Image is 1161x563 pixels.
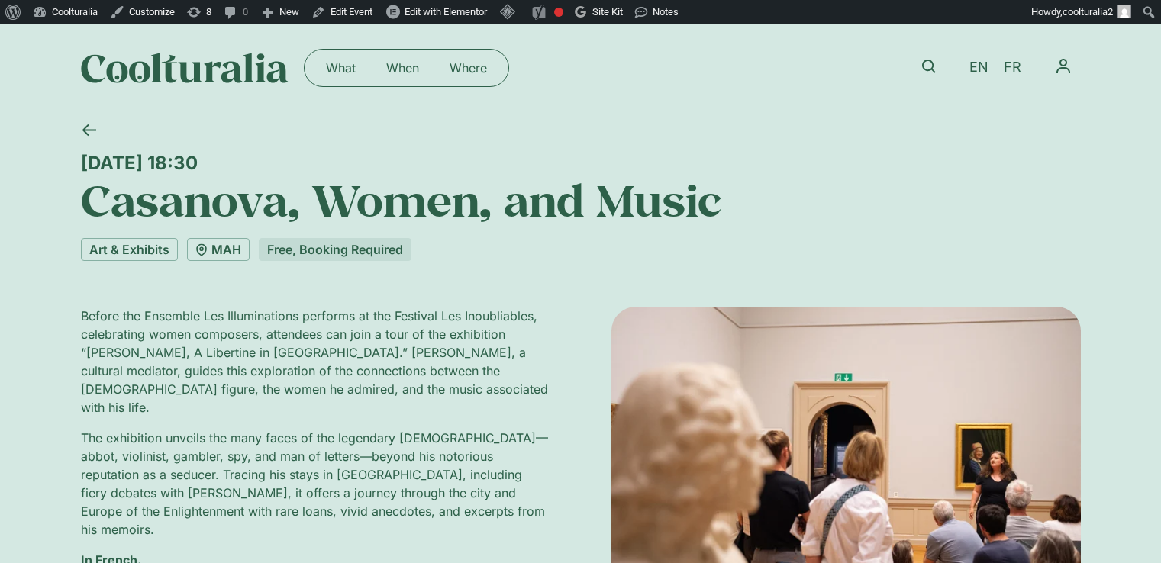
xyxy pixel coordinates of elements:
[434,56,502,80] a: Where
[1046,49,1081,84] nav: Menu
[81,152,1081,174] div: [DATE] 18:30
[81,174,1081,226] h1: Casanova, Women, and Music
[592,6,623,18] span: Site Kit
[81,429,550,539] p: The exhibition unveils the many faces of the legendary [DEMOGRAPHIC_DATA]—abbot, violinist, gambl...
[311,56,502,80] nav: Menu
[1046,49,1081,84] button: Menu Toggle
[969,60,988,76] span: EN
[1063,6,1113,18] span: coolturalia2
[962,56,996,79] a: EN
[996,56,1029,79] a: FR
[311,56,371,80] a: What
[187,238,250,261] a: MAH
[371,56,434,80] a: When
[259,238,411,261] div: Free, Booking Required
[81,238,178,261] a: Art & Exhibits
[554,8,563,17] div: Focus keyphrase not set
[1004,60,1021,76] span: FR
[81,307,550,417] p: Before the Ensemble Les Illuminations performs at the Festival Les Inoubliables, celebrating wome...
[405,6,487,18] span: Edit with Elementor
